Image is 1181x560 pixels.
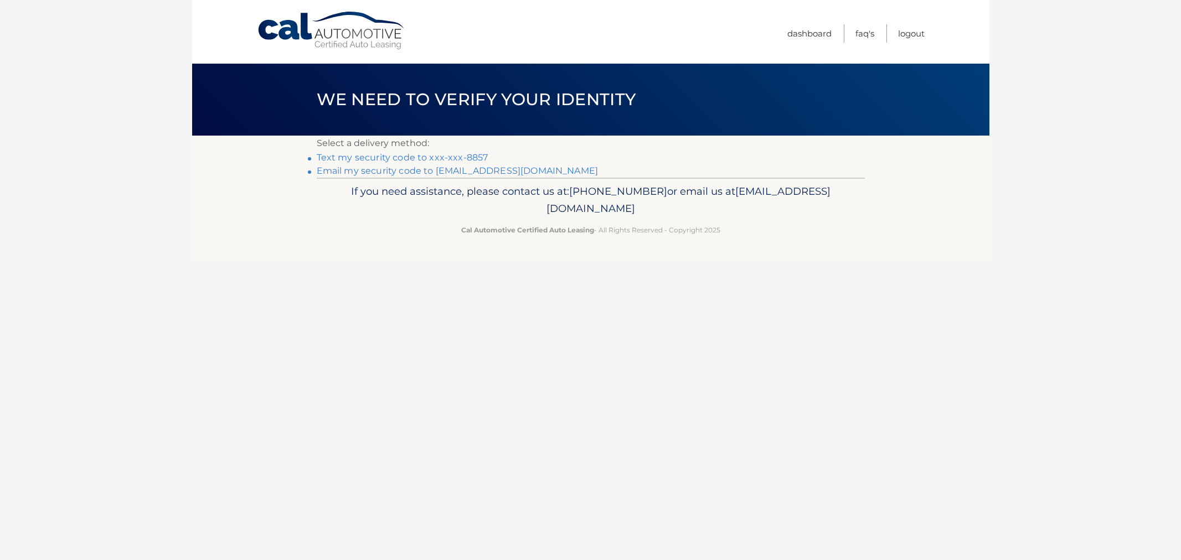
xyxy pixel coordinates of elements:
p: Select a delivery method: [317,136,865,151]
a: Email my security code to [EMAIL_ADDRESS][DOMAIN_NAME] [317,165,599,176]
p: - All Rights Reserved - Copyright 2025 [324,224,858,236]
span: We need to verify your identity [317,89,636,110]
a: Text my security code to xxx-xxx-8857 [317,152,488,163]
strong: Cal Automotive Certified Auto Leasing [461,226,594,234]
span: [PHONE_NUMBER] [569,185,667,198]
a: FAQ's [855,24,874,43]
a: Logout [898,24,925,43]
a: Dashboard [787,24,832,43]
a: Cal Automotive [257,11,406,50]
p: If you need assistance, please contact us at: or email us at [324,183,858,218]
